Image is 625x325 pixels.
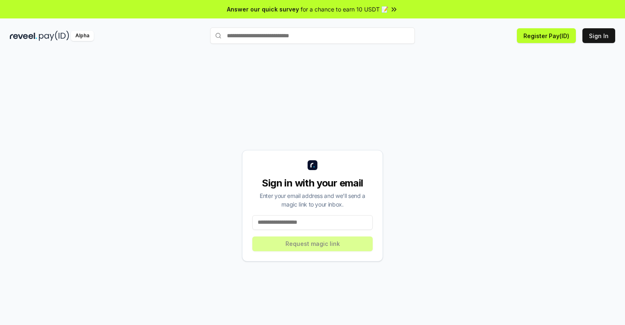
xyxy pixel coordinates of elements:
img: reveel_dark [10,31,37,41]
span: Answer our quick survey [227,5,299,14]
img: logo_small [308,160,317,170]
div: Enter your email address and we’ll send a magic link to your inbox. [252,191,373,209]
div: Sign in with your email [252,177,373,190]
button: Sign In [582,28,615,43]
div: Alpha [71,31,94,41]
button: Register Pay(ID) [517,28,576,43]
img: pay_id [39,31,69,41]
span: for a chance to earn 10 USDT 📝 [301,5,388,14]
